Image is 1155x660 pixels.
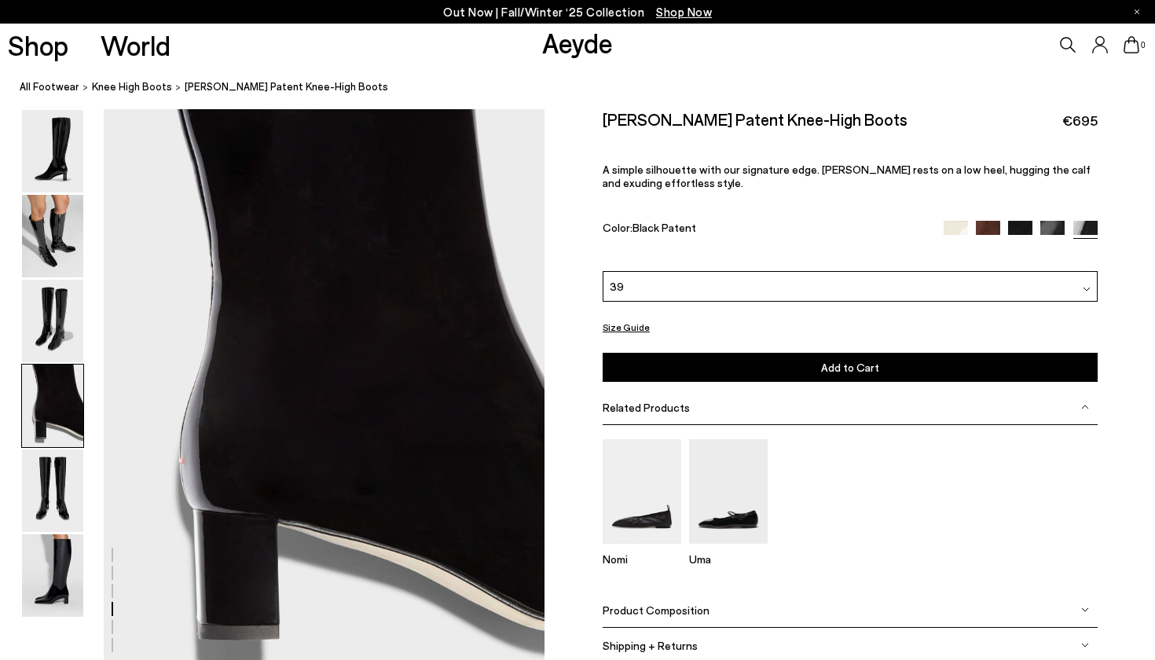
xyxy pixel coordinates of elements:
[603,221,928,239] div: Color:
[603,317,650,337] button: Size Guide
[22,110,83,192] img: Marty Patent Knee-High Boots - Image 1
[1081,641,1089,649] img: svg%3E
[603,163,1098,189] p: A simple silhouette with our signature edge. [PERSON_NAME] rests on a low heel, hugging the calf ...
[92,79,172,95] a: knee high boots
[22,365,83,447] img: Marty Patent Knee-High Boots - Image 4
[603,552,681,566] p: Nomi
[821,361,879,374] span: Add to Cart
[92,80,172,93] span: knee high boots
[1083,285,1091,293] img: svg%3E
[689,552,768,566] p: Uma
[603,533,681,566] a: Nomi Ruched Flats Nomi
[22,449,83,532] img: Marty Patent Knee-High Boots - Image 5
[689,439,768,544] img: Uma Mary-Jane Flats
[443,2,712,22] p: Out Now | Fall/Winter ‘25 Collection
[20,79,79,95] a: All Footwear
[656,5,712,19] span: Navigate to /collections/new-in
[610,278,624,295] span: 39
[603,639,698,652] span: Shipping + Returns
[20,66,1155,109] nav: breadcrumb
[542,26,613,59] a: Aeyde
[1062,111,1098,130] span: €695
[22,195,83,277] img: Marty Patent Knee-High Boots - Image 2
[603,603,709,617] span: Product Composition
[1124,36,1139,53] a: 0
[603,401,690,414] span: Related Products
[1081,606,1089,614] img: svg%3E
[603,109,907,129] h2: [PERSON_NAME] Patent Knee-High Boots
[8,31,68,59] a: Shop
[22,280,83,362] img: Marty Patent Knee-High Boots - Image 3
[1081,403,1089,411] img: svg%3E
[632,221,696,234] span: Black Patent
[185,79,388,95] span: [PERSON_NAME] Patent Knee-High Boots
[22,534,83,617] img: Marty Patent Knee-High Boots - Image 6
[101,31,170,59] a: World
[603,439,681,544] img: Nomi Ruched Flats
[603,353,1098,382] button: Add to Cart
[1139,41,1147,49] span: 0
[689,533,768,566] a: Uma Mary-Jane Flats Uma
